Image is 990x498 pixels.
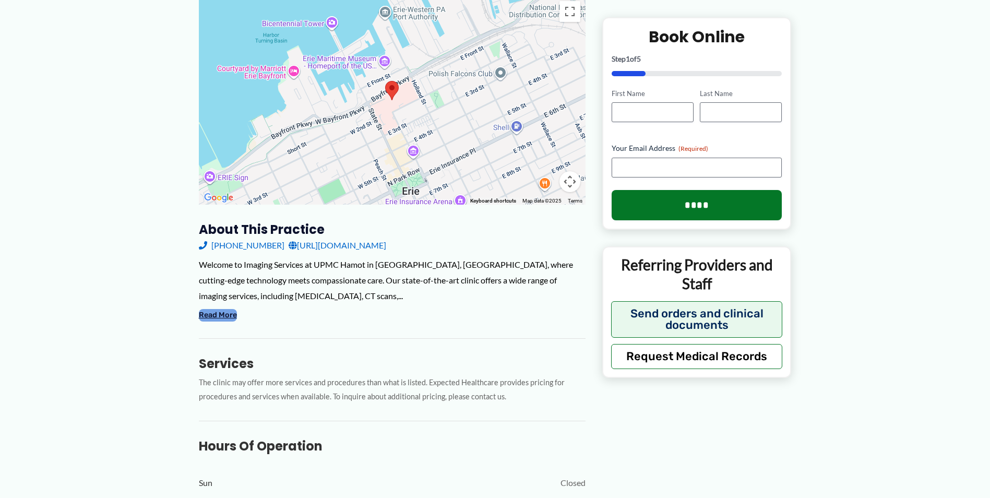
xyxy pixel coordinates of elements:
a: Terms (opens in new tab) [568,198,582,204]
button: Send orders and clinical documents [611,301,783,337]
h3: Hours of Operation [199,438,586,454]
button: Read More [199,309,237,322]
label: First Name [612,88,694,98]
span: Closed [560,475,586,491]
label: Your Email Address [612,143,782,153]
div: Welcome to Imaging Services at UPMC Hamot in [GEOGRAPHIC_DATA], [GEOGRAPHIC_DATA], where cutting-... [199,257,586,303]
button: Request Medical Records [611,343,783,369]
h3: Services [199,355,586,372]
button: Keyboard shortcuts [470,197,516,205]
a: Open this area in Google Maps (opens a new window) [201,191,236,205]
h2: Book Online [612,26,782,46]
span: (Required) [678,145,708,152]
h3: About this practice [199,221,586,238]
button: Toggle fullscreen view [559,1,580,22]
a: [PHONE_NUMBER] [199,238,284,253]
span: 5 [637,54,641,63]
span: Map data ©2025 [522,198,562,204]
span: 1 [626,54,630,63]
p: The clinic may offer more services and procedures than what is listed. Expected Healthcare provid... [199,376,586,404]
button: Map camera controls [559,171,580,192]
img: Google [201,191,236,205]
p: Step of [612,55,782,62]
a: [URL][DOMAIN_NAME] [289,238,386,253]
label: Last Name [700,88,782,98]
span: Sun [199,475,212,491]
p: Referring Providers and Staff [611,255,783,293]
